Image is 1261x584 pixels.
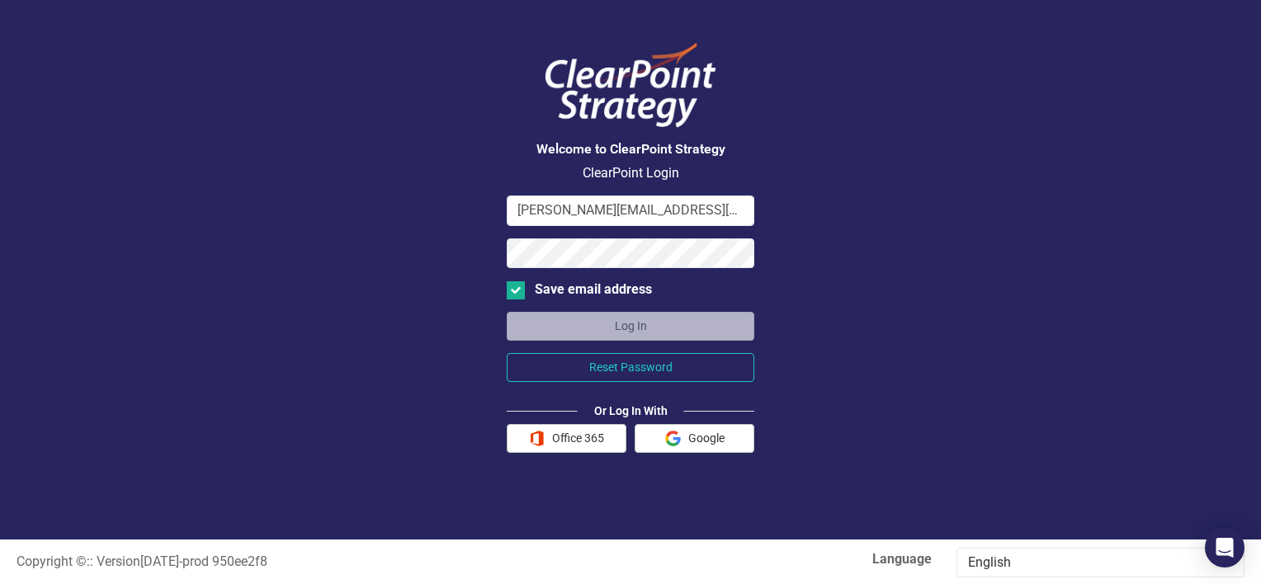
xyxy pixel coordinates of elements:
[507,312,754,341] button: Log In
[1205,528,1244,568] div: Open Intercom Messenger
[578,403,684,419] div: Or Log In With
[529,431,545,446] img: Office 365
[507,424,626,453] button: Office 365
[507,142,754,157] h3: Welcome to ClearPoint Strategy
[643,550,932,569] label: Language
[507,195,754,226] input: Email Address
[535,280,652,299] div: Save email address
[4,553,630,572] div: :: Version [DATE] - prod 950ee2f8
[17,553,87,569] span: Copyright ©
[665,431,681,446] img: Google
[507,353,754,382] button: Reset Password
[968,553,1216,572] div: English
[635,424,754,453] button: Google
[507,164,754,183] p: ClearPoint Login
[531,33,730,138] img: ClearPoint Logo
